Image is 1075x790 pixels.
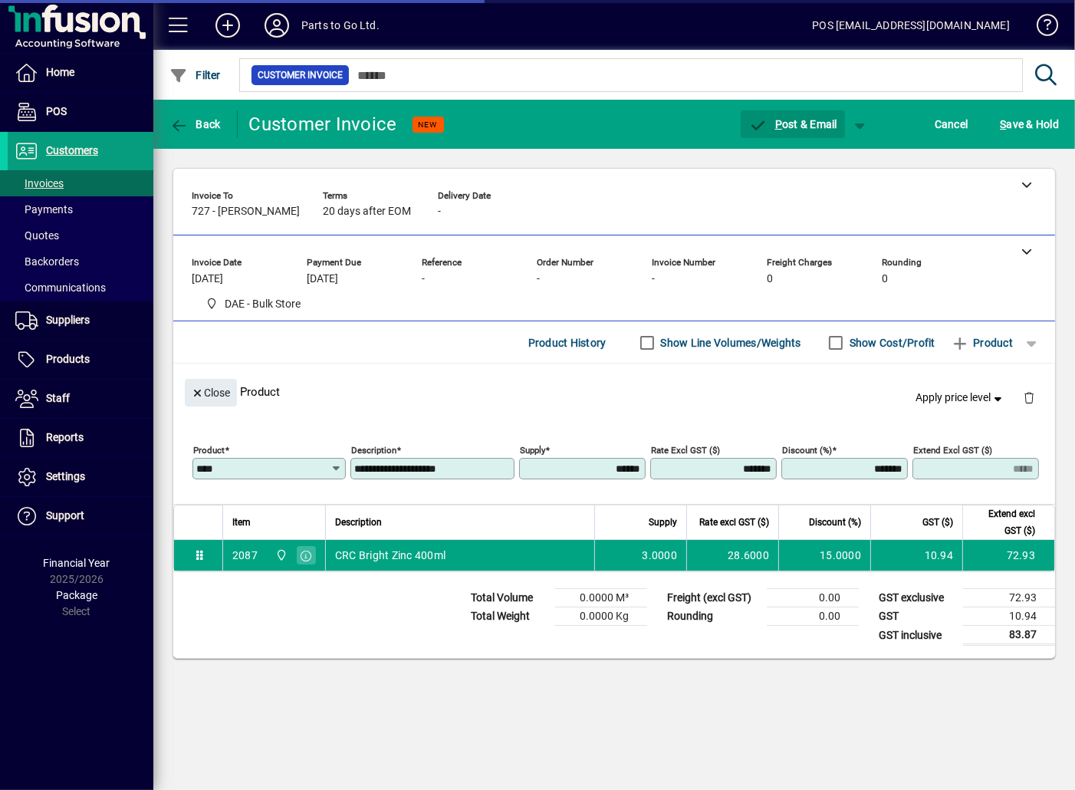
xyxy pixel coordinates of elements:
[951,331,1013,355] span: Product
[767,607,859,626] td: 0.00
[537,273,540,285] span: -
[301,13,380,38] div: Parts to Go Ltd.
[555,607,647,626] td: 0.0000 Kg
[15,203,73,216] span: Payments
[56,589,97,601] span: Package
[44,557,110,569] span: Financial Year
[463,607,555,626] td: Total Weight
[225,296,301,312] span: DAE - Bulk Store
[1000,112,1059,137] span: ave & Hold
[351,445,396,456] mat-label: Description
[46,314,90,326] span: Suppliers
[659,589,767,607] td: Freight (excl GST)
[767,589,859,607] td: 0.00
[323,206,411,218] span: 20 days after EOM
[555,589,647,607] td: 0.0000 M³
[15,177,64,189] span: Invoices
[335,514,382,531] span: Description
[8,222,153,249] a: Quotes
[8,54,153,92] a: Home
[192,273,223,285] span: [DATE]
[203,12,252,39] button: Add
[910,384,1011,412] button: Apply price level
[963,626,1055,645] td: 83.87
[528,331,607,355] span: Product History
[962,540,1054,571] td: 72.93
[522,329,613,357] button: Product History
[8,170,153,196] a: Invoices
[870,540,962,571] td: 10.94
[1011,390,1047,404] app-page-header-button: Delete
[871,589,963,607] td: GST exclusive
[652,273,655,285] span: -
[463,589,555,607] td: Total Volume
[46,353,90,365] span: Products
[46,509,84,522] span: Support
[767,273,773,285] span: 0
[166,110,225,138] button: Back
[916,390,1005,406] span: Apply price level
[741,110,845,138] button: Post & Email
[8,419,153,457] a: Reports
[935,112,968,137] span: Cancel
[963,589,1055,607] td: 72.93
[185,379,237,407] button: Close
[8,196,153,222] a: Payments
[775,118,782,130] span: P
[166,61,225,89] button: Filter
[46,105,67,117] span: POS
[882,273,888,285] span: 0
[972,505,1035,539] span: Extend excl GST ($)
[46,431,84,443] span: Reports
[419,120,438,130] span: NEW
[871,607,963,626] td: GST
[15,229,59,242] span: Quotes
[8,249,153,275] a: Backorders
[8,301,153,340] a: Suppliers
[232,548,258,563] div: 2087
[649,514,677,531] span: Supply
[996,110,1063,138] button: Save & Hold
[8,458,153,496] a: Settings
[8,275,153,301] a: Communications
[748,118,837,130] span: ost & Email
[153,110,238,138] app-page-header-button: Back
[8,93,153,131] a: POS
[191,380,231,406] span: Close
[658,335,801,351] label: Show Line Volumes/Weights
[169,69,221,81] span: Filter
[258,67,343,83] span: Customer Invoice
[931,110,972,138] button: Cancel
[659,607,767,626] td: Rounding
[307,273,338,285] span: [DATE]
[651,445,720,456] mat-label: Rate excl GST ($)
[15,281,106,294] span: Communications
[778,540,870,571] td: 15.0000
[199,295,307,314] span: DAE - Bulk Store
[252,12,301,39] button: Profile
[1000,118,1006,130] span: S
[181,385,241,399] app-page-header-button: Close
[46,144,98,156] span: Customers
[335,548,445,563] span: CRC Bright Zinc 400ml
[46,66,74,78] span: Home
[8,380,153,418] a: Staff
[809,514,861,531] span: Discount (%)
[1011,379,1047,416] button: Delete
[249,112,397,137] div: Customer Invoice
[699,514,769,531] span: Rate excl GST ($)
[271,547,289,564] span: DAE - Bulk Store
[643,548,678,563] span: 3.0000
[438,206,441,218] span: -
[782,445,832,456] mat-label: Discount (%)
[847,335,935,351] label: Show Cost/Profit
[913,445,992,456] mat-label: Extend excl GST ($)
[193,445,225,456] mat-label: Product
[812,13,1010,38] div: POS [EMAIL_ADDRESS][DOMAIN_NAME]
[8,497,153,535] a: Support
[192,206,300,218] span: 727 - [PERSON_NAME]
[963,607,1055,626] td: 10.94
[232,514,251,531] span: Item
[46,392,70,404] span: Staff
[422,273,425,285] span: -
